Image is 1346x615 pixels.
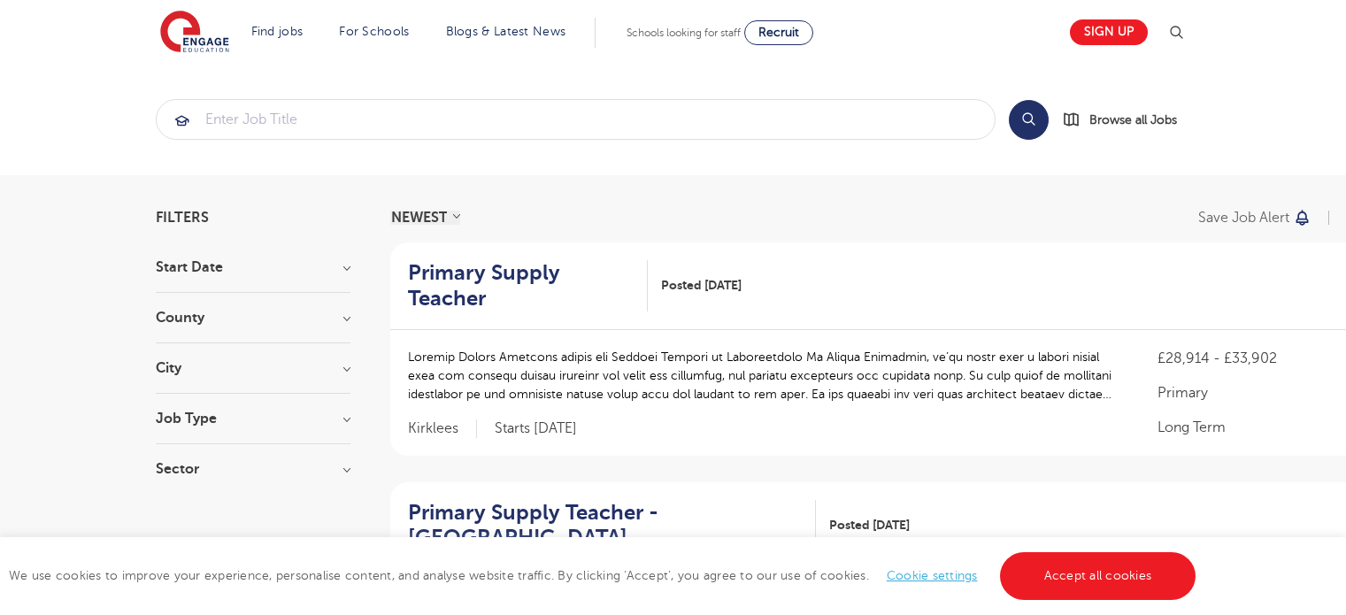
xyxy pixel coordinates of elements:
[446,25,566,38] a: Blogs & Latest News
[1000,552,1196,600] a: Accept all cookies
[887,569,978,582] a: Cookie settings
[744,20,813,45] a: Recruit
[627,27,741,39] span: Schools looking for staff
[9,569,1200,582] span: We use cookies to improve your experience, personalise content, and analyse website traffic. By c...
[251,25,304,38] a: Find jobs
[408,419,477,438] span: Kirklees
[829,516,910,534] span: Posted [DATE]
[157,100,995,139] input: Submit
[156,361,350,375] h3: City
[495,419,577,438] p: Starts [DATE]
[156,462,350,476] h3: Sector
[1198,211,1312,225] button: Save job alert
[156,211,209,225] span: Filters
[156,260,350,274] h3: Start Date
[408,260,635,311] h2: Primary Supply Teacher
[156,411,350,426] h3: Job Type
[1198,211,1289,225] p: Save job alert
[408,260,649,311] a: Primary Supply Teacher
[408,500,802,551] h2: Primary Supply Teacher - [GEOGRAPHIC_DATA]
[408,500,816,551] a: Primary Supply Teacher - [GEOGRAPHIC_DATA]
[160,11,229,55] img: Engage Education
[661,276,742,295] span: Posted [DATE]
[1009,100,1049,140] button: Search
[156,99,996,140] div: Submit
[758,26,799,39] span: Recruit
[339,25,409,38] a: For Schools
[156,311,350,325] h3: County
[1089,110,1177,130] span: Browse all Jobs
[1070,19,1148,45] a: Sign up
[1063,110,1191,130] a: Browse all Jobs
[408,348,1123,404] p: Loremip Dolors Ametcons adipis eli Seddoei Tempori ut Laboreetdolo Ma Aliqua Enimadmin, ve’qu nos...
